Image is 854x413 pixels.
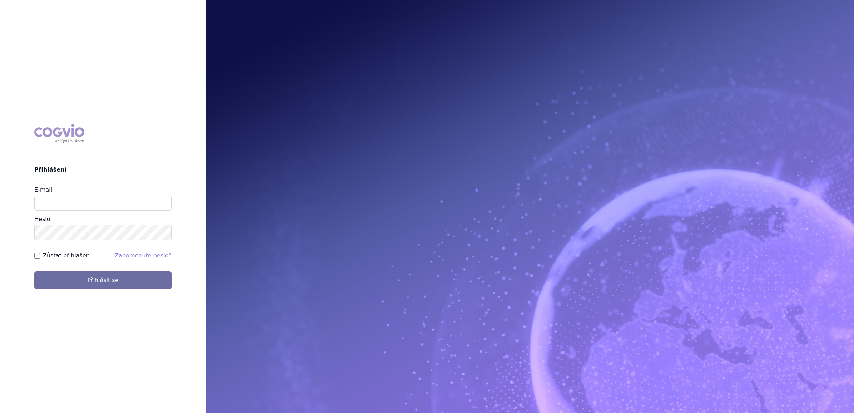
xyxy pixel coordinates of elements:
[34,216,50,222] label: Heslo
[43,251,90,260] label: Zůstat přihlášen
[34,271,172,289] button: Přihlásit se
[34,186,52,193] label: E-mail
[34,124,84,143] div: COGVIO
[115,252,172,259] a: Zapomenuté heslo?
[34,166,172,174] h2: Přihlášení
